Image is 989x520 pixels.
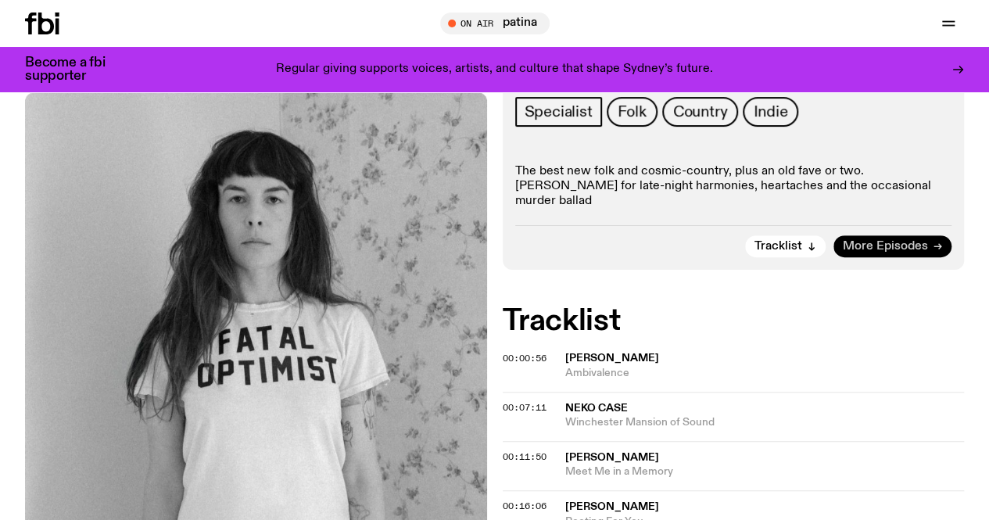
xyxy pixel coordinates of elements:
span: Meet Me in a Memory [565,464,965,479]
span: 00:00:56 [503,352,546,364]
button: On Airpatina [440,13,550,34]
span: More Episodes [843,241,928,253]
span: Winchester Mansion of Sound [565,415,965,430]
span: 00:16:06 [503,500,546,512]
span: [PERSON_NAME] [565,501,659,512]
span: 00:11:50 [503,450,546,463]
a: Indie [743,97,798,127]
a: Country [662,97,739,127]
span: Tracklist [754,241,802,253]
span: 00:07:11 [503,401,546,414]
h2: Tracklist [503,307,965,335]
span: Specialist [525,103,593,120]
span: Neko Case [565,403,628,414]
span: Country [673,103,728,120]
a: Folk [607,97,658,127]
button: Tracklist [745,235,826,257]
a: Specialist [515,97,602,127]
a: More Episodes [833,235,951,257]
span: Folk [618,103,647,120]
p: Regular giving supports voices, artists, and culture that shape Sydney’s future. [276,63,713,77]
h3: Become a fbi supporter [25,56,125,83]
button: 00:11:50 [503,453,546,461]
button: 00:07:11 [503,403,546,412]
span: [PERSON_NAME] [565,452,659,463]
span: [PERSON_NAME] [565,353,659,364]
span: Ambivalence [565,366,965,381]
span: Indie [754,103,787,120]
button: 00:00:56 [503,354,546,363]
p: The best new folk and cosmic-country, plus an old fave or two. [PERSON_NAME] for late-night harmo... [515,164,952,210]
button: 00:16:06 [503,502,546,511]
